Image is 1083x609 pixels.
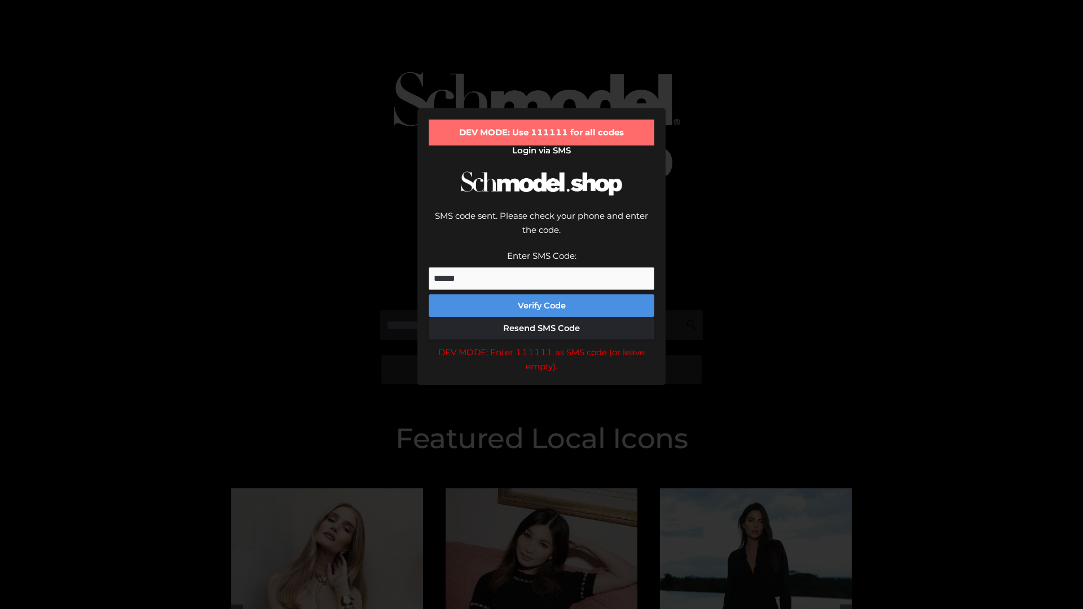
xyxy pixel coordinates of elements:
div: DEV MODE: Use 111111 for all codes [429,120,654,145]
button: Verify Code [429,294,654,317]
label: Enter SMS Code: [507,250,576,261]
img: Schmodel Logo [457,161,626,206]
h2: Login via SMS [429,145,654,156]
div: DEV MODE: Enter 111111 as SMS code (or leave empty). [429,345,654,374]
button: Resend SMS Code [429,317,654,339]
div: SMS code sent. Please check your phone and enter the code. [429,209,654,249]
